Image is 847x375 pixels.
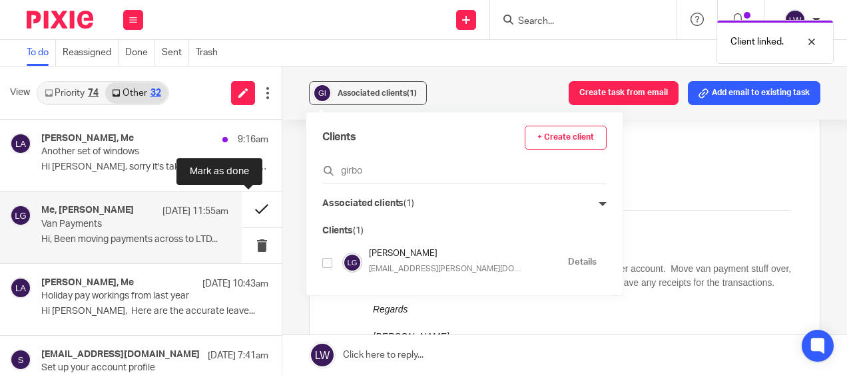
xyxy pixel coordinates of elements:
[41,291,223,302] p: Holiday pay workings from last year
[353,226,364,235] span: (1)
[10,133,31,154] img: svg%3E
[88,88,99,98] div: 74
[322,130,356,145] span: Clients
[41,205,134,216] h4: Me, [PERSON_NAME]
[105,82,167,104] a: Other32
[41,146,223,158] p: Another set of windows
[338,89,417,97] span: Associated clients
[63,40,119,66] a: Reassigned
[162,205,228,218] p: [DATE] 11:55am
[342,253,362,273] img: svg%3E
[322,164,607,178] input: Click to search...
[369,263,523,275] p: [EMAIL_ADDRESS][PERSON_NAME][DOMAIN_NAME]
[569,81,679,105] button: Create task from email
[10,349,31,370] img: svg%3E
[404,199,414,208] span: (1)
[10,205,31,226] img: svg%3E
[10,86,30,100] span: View
[407,89,417,97] span: (1)
[27,11,93,29] img: Pixie
[41,362,223,374] p: Set up your account profile
[41,277,134,289] h4: [PERSON_NAME], Me
[369,247,561,260] h4: [PERSON_NAME]
[125,40,155,66] a: Done
[41,133,134,144] h4: [PERSON_NAME], Me
[202,277,268,291] p: [DATE] 10:43am
[322,224,364,238] p: Clients
[568,256,597,269] a: Details
[730,35,784,49] p: Client linked.
[688,81,820,105] button: Add email to existing task
[162,40,189,66] a: Sent
[525,126,607,150] a: + Create client
[312,83,332,103] img: svg%3E
[41,306,268,317] p: Hi [PERSON_NAME], Here are the accurate leave...
[208,349,268,362] p: [DATE] 7:41am
[150,88,161,98] div: 32
[784,9,806,31] img: svg%3E
[196,40,224,66] a: Trash
[309,81,427,105] button: Associated clients(1)
[41,219,191,230] p: Van Payments
[41,162,268,173] p: Hi [PERSON_NAME], sorry it's taken a while. I've had a...
[27,40,56,66] a: To do
[10,277,31,299] img: svg%3E
[322,197,414,211] p: Associated clients
[41,234,228,245] p: Hi, Been moving payments across to LTD...
[41,349,200,360] h4: [EMAIL_ADDRESS][DOMAIN_NAME]
[38,82,105,104] a: Priority74
[238,133,268,146] p: 9:16am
